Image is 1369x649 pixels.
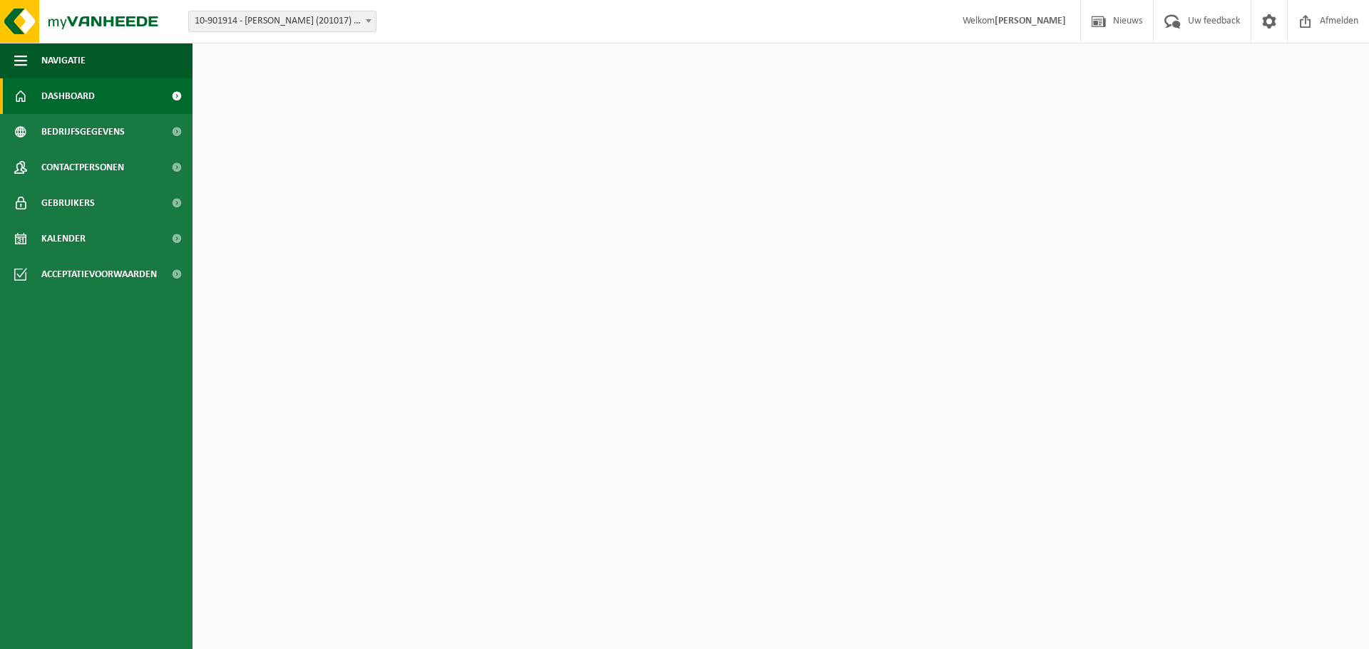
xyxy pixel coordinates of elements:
[189,11,376,31] span: 10-901914 - AVA AALST (201017) - AALST
[188,11,376,32] span: 10-901914 - AVA AALST (201017) - AALST
[41,256,157,292] span: Acceptatievoorwaarden
[41,78,95,114] span: Dashboard
[41,185,95,221] span: Gebruikers
[41,114,125,150] span: Bedrijfsgegevens
[41,43,86,78] span: Navigatie
[995,16,1066,26] strong: [PERSON_NAME]
[41,221,86,256] span: Kalender
[41,150,124,185] span: Contactpersonen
